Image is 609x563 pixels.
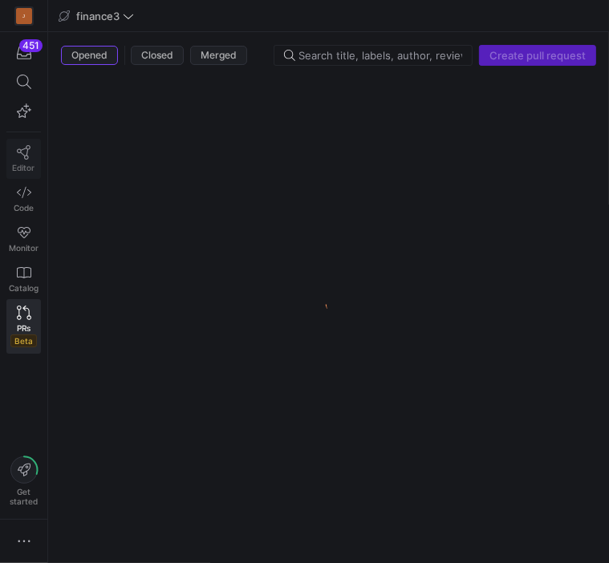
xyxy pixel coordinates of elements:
[9,283,39,293] span: Catalog
[19,39,43,52] div: 451
[6,299,41,354] a: PRsBeta
[6,179,41,219] a: Code
[190,46,247,65] button: Merged
[14,203,34,213] span: Code
[76,10,120,22] span: finance3
[71,50,108,61] span: Opened
[55,6,138,26] button: finance3
[201,50,237,61] span: Merged
[6,2,41,30] a: J
[17,323,30,333] span: PRs
[141,50,173,61] span: Closed
[6,139,41,179] a: Editor
[16,8,32,24] div: J
[10,487,38,506] span: Get started
[6,219,41,259] a: Monitor
[131,46,184,65] button: Closed
[317,302,341,326] img: logo.gif
[6,259,41,299] a: Catalog
[61,46,118,65] button: Opened
[298,49,462,62] input: Search title, labels, author, reviewers
[6,450,41,512] button: Getstarted
[13,163,35,172] span: Editor
[10,334,37,347] span: Beta
[9,243,39,253] span: Monitor
[6,38,41,67] button: 451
